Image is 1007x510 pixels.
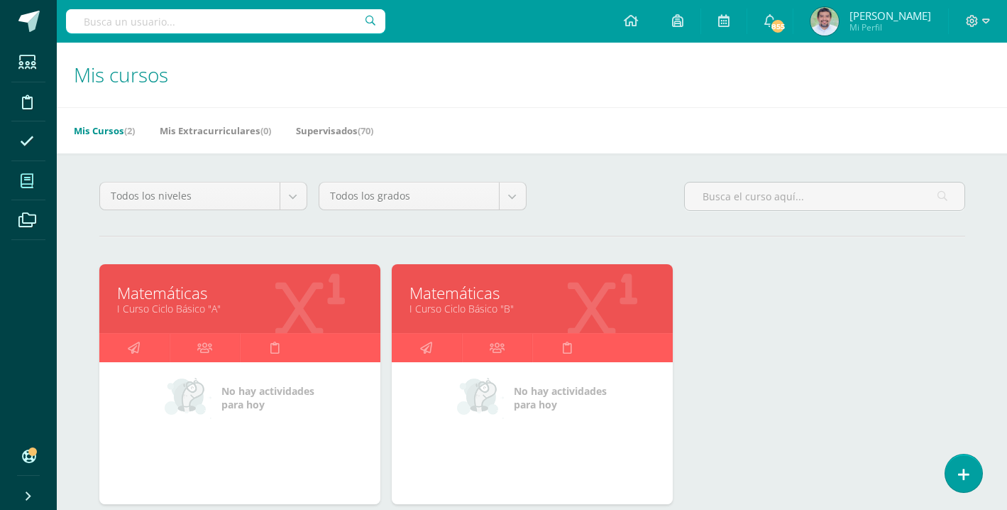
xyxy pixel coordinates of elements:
a: Matemáticas [409,282,655,304]
span: No hay actividades para hoy [221,384,314,411]
a: Todos los niveles [100,183,307,210]
img: 8512c19bb1a7e343054284e08b85158d.png [810,7,839,36]
img: no_activities_small.png [457,376,504,419]
a: Mis Cursos(2) [74,119,135,142]
a: I Curso Ciclo Básico "B" [409,302,655,315]
a: Supervisados(70) [296,119,373,142]
img: no_activities_small.png [165,376,211,419]
a: Mis Extracurriculares(0) [160,119,271,142]
span: (0) [260,124,271,137]
span: (70) [358,124,373,137]
span: (2) [124,124,135,137]
a: Todos los grados [319,183,526,210]
input: Busca un usuario... [66,9,385,33]
a: Matemáticas [117,282,363,304]
span: Todos los grados [330,183,488,210]
span: Mi Perfil [849,21,931,33]
span: 855 [770,18,786,34]
span: Todos los niveles [111,183,269,210]
input: Busca el curso aquí... [685,183,964,210]
span: Mis cursos [74,61,168,88]
span: [PERSON_NAME] [849,9,931,23]
a: I Curso Ciclo Básico "A" [117,302,363,315]
span: No hay actividades para hoy [514,384,607,411]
